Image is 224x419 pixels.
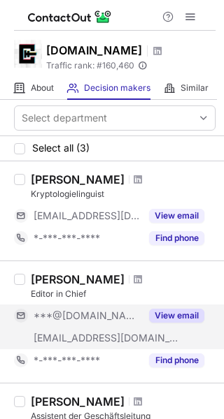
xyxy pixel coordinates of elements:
button: Reveal Button [149,209,204,223]
div: Select department [22,111,107,125]
div: [PERSON_NAME] [31,395,125,409]
div: Kryptologielinguist [31,188,216,200]
span: [EMAIL_ADDRESS][DOMAIN_NAME] [34,209,141,222]
h1: [DOMAIN_NAME] [46,42,142,59]
span: Traffic rank: # 160,460 [46,61,134,71]
span: Select all (3) [32,142,90,154]
span: About [31,82,54,94]
button: Reveal Button [149,231,204,245]
img: ContactOut v5.3.10 [28,8,112,25]
div: [PERSON_NAME] [31,172,125,186]
button: Reveal Button [149,353,204,367]
img: afd4c262e4dc3530de016bfe40178515 [14,40,42,68]
span: Similar [181,82,209,94]
div: Editor in Chief [31,288,216,300]
div: [PERSON_NAME] [31,272,125,286]
span: ***@[DOMAIN_NAME] [34,309,141,322]
button: Reveal Button [149,309,204,323]
span: Decision makers [84,82,150,94]
span: [EMAIL_ADDRESS][DOMAIN_NAME] [34,332,179,344]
